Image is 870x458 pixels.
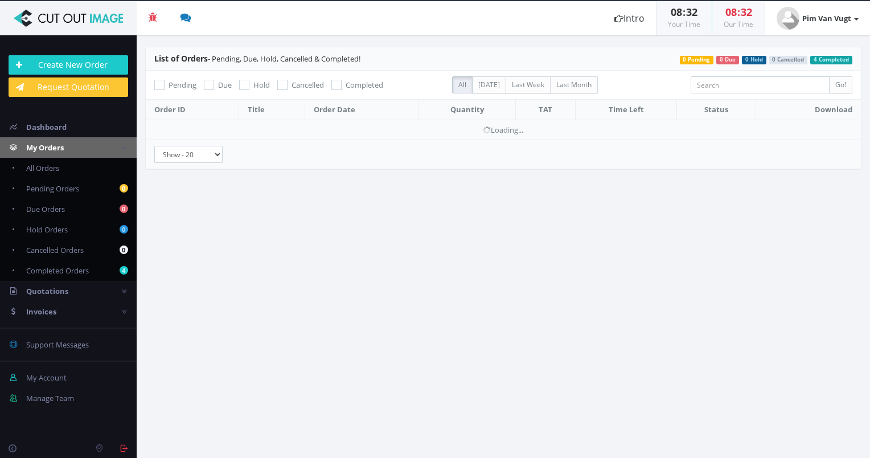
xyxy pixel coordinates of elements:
th: Download [756,100,861,120]
span: 0 Cancelled [769,56,808,64]
a: Request Quotation [9,77,128,97]
th: Order Date [305,100,418,120]
a: Create New Order [9,55,128,75]
b: 0 [120,225,128,234]
span: Quotations [26,286,68,296]
span: Manage Team [26,393,74,403]
th: Title [239,100,305,120]
label: Last Week [506,76,551,93]
label: All [452,76,473,93]
td: Loading... [146,120,861,140]
span: Support Messages [26,340,89,350]
small: Our Time [724,19,753,29]
th: Status [676,100,756,120]
input: Search [691,76,830,93]
span: Due Orders [26,204,65,214]
span: Hold Orders [26,224,68,235]
span: 08 [671,5,682,19]
span: Pending [169,80,196,90]
th: Order ID [146,100,239,120]
span: Due [218,80,232,90]
span: All Orders [26,163,59,173]
input: Go! [829,76,852,93]
label: [DATE] [472,76,506,93]
b: 0 [120,246,128,254]
strong: Pim Van Vugt [802,13,851,23]
span: Cancelled Orders [26,245,84,255]
img: user_default.jpg [777,7,799,30]
span: List of Orders [154,53,208,64]
span: 08 [725,5,737,19]
th: Time Left [576,100,677,120]
small: Your Time [668,19,700,29]
span: 32 [686,5,697,19]
b: 0 [120,205,128,213]
span: Dashboard [26,122,67,132]
span: - Pending, Due, Hold, Cancelled & Completed! [154,54,360,64]
span: : [682,5,686,19]
label: Last Month [550,76,598,93]
span: Hold [253,80,270,90]
img: Cut Out Image [9,10,128,27]
span: Pending Orders [26,183,79,194]
b: 4 [120,266,128,275]
span: Quantity [450,104,484,114]
b: 0 [120,184,128,193]
span: 0 Hold [742,56,766,64]
a: Intro [603,1,656,35]
span: : [737,5,741,19]
span: Completed Orders [26,265,89,276]
span: My Account [26,373,67,383]
span: 0 Pending [680,56,714,64]
span: 0 Due [716,56,739,64]
th: TAT [516,100,576,120]
span: My Orders [26,142,64,153]
a: Pim Van Vugt [765,1,870,35]
span: Cancelled [292,80,324,90]
span: 4 Completed [810,56,852,64]
span: 32 [741,5,752,19]
span: Invoices [26,306,56,317]
span: Completed [346,80,383,90]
